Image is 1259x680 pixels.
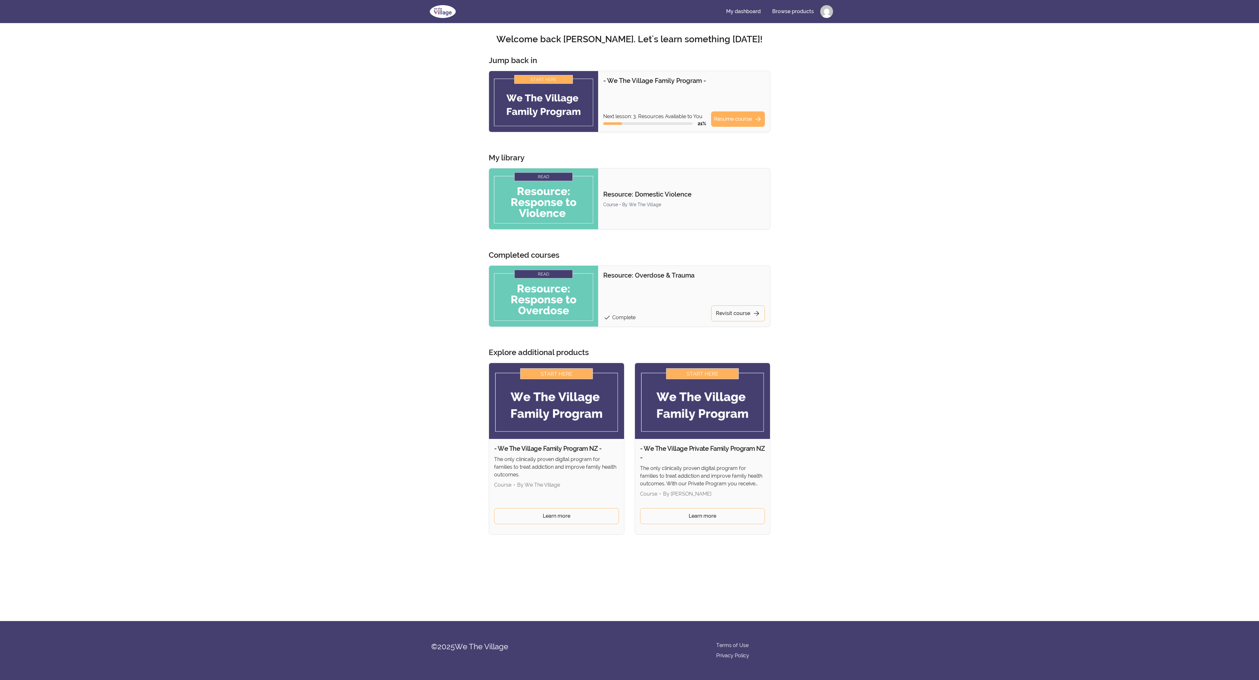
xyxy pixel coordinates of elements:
div: Course progress [603,122,693,125]
span: • [513,482,515,488]
p: Resource: Domestic Violence [603,190,765,199]
p: - We The Village Family Program - [603,76,765,85]
p: Next lesson: 3. Resources Available to You [603,113,706,120]
span: Learn more [689,512,716,520]
p: The only clinically proven digital program for families to treat addiction and improve family hea... [640,465,765,488]
h3: Completed courses [489,250,559,260]
span: arrow_forward [754,115,762,123]
a: Product image for Resource: Domestic ViolenceResource: Domestic ViolenceCourse • By We The Village [489,168,770,230]
h2: - We The Village Family Program NZ - [494,444,619,453]
a: Resume coursearrow_forward [711,111,765,127]
p: The only clinically proven digital program for families to treat addiction and improve family hea... [494,456,619,479]
h3: Explore additional products [489,347,589,358]
div: Course • By We The Village [603,201,765,208]
a: Learn more [494,508,619,524]
img: Profile image for Paula Reeves [820,5,833,18]
span: Course [640,491,657,497]
a: My dashboard [721,4,766,19]
span: check [603,314,611,321]
img: Product image for - We The Village Family Program - [489,71,598,132]
span: arrow_forward [753,310,760,317]
a: Browse products [767,4,819,19]
a: Terms of Use [716,642,749,649]
a: Privacy Policy [716,652,749,660]
span: By [PERSON_NAME] [663,491,711,497]
h3: My library [489,153,525,163]
span: Learn more [543,512,570,520]
img: We The Village logo [426,4,460,19]
span: • [659,491,661,497]
span: By We The Village [517,482,560,488]
p: Resource: Overdose & Trauma [603,271,765,280]
img: Product image for Resource: Domestic Violence [489,168,598,229]
span: 21 % [698,121,706,126]
h2: Welcome back [PERSON_NAME]. Let's learn something [DATE]! [426,34,833,45]
img: Product image for - We The Village Private Family Program NZ - [635,363,770,439]
nav: Main [721,4,833,19]
a: Learn more [640,508,765,524]
img: Product image for Resource: Overdose & Trauma [489,266,598,327]
span: Complete [612,314,636,320]
a: Revisit coursearrow_forward [711,305,765,321]
div: © 2025 We The Village [431,642,553,652]
h2: - We The Village Private Family Program NZ - [640,444,765,462]
img: Product image for - We The Village Family Program NZ - [489,363,624,439]
span: Course [494,482,511,488]
h3: Jump back in [489,55,537,66]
